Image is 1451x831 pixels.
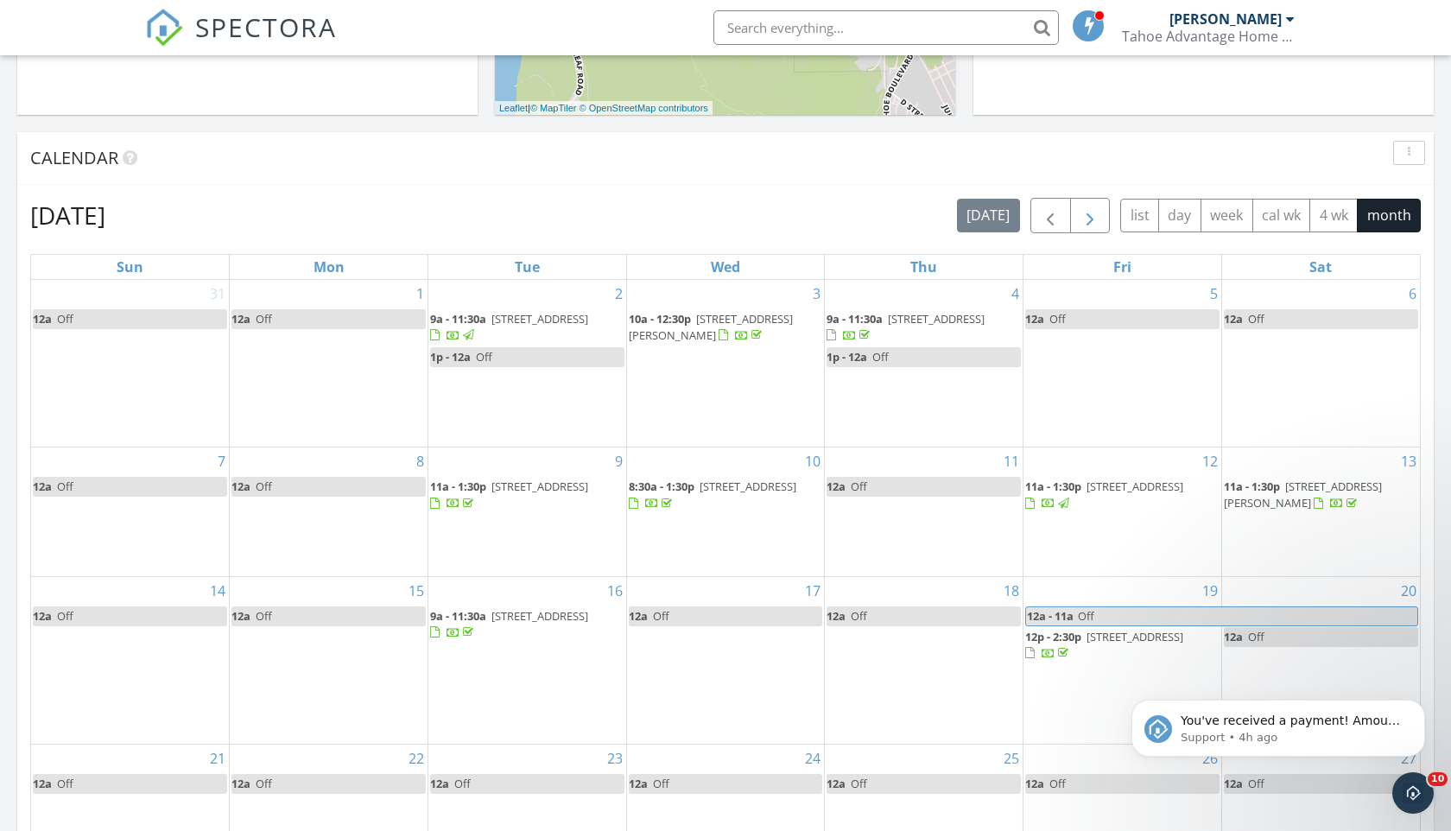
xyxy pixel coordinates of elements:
td: Go to September 10, 2025 [626,447,825,577]
span: 12a [33,311,52,327]
a: 11a - 1:30p [STREET_ADDRESS] [1025,477,1220,514]
a: 9a - 11:30a [STREET_ADDRESS] [430,311,588,343]
span: Off [57,311,73,327]
a: 9a - 11:30a [STREET_ADDRESS] [430,608,588,640]
td: Go to September 16, 2025 [428,576,626,744]
button: day [1158,199,1201,232]
a: 12p - 2:30p [STREET_ADDRESS] [1025,627,1220,664]
button: 4 wk [1309,199,1358,232]
a: 8:30a - 1:30p [STREET_ADDRESS] [629,477,823,514]
a: 9a - 11:30a [STREET_ADDRESS] [430,606,624,644]
a: Go to September 9, 2025 [611,447,626,475]
span: Off [454,776,471,791]
span: Off [851,776,867,791]
a: 10a - 12:30p [STREET_ADDRESS][PERSON_NAME] [629,311,793,343]
td: Go to September 11, 2025 [825,447,1023,577]
span: Off [872,349,889,365]
td: Go to September 3, 2025 [626,280,825,447]
a: Go to September 19, 2025 [1199,577,1221,605]
td: Go to September 17, 2025 [626,576,825,744]
a: Go to September 10, 2025 [802,447,824,475]
span: 11a - 1:30p [430,479,486,494]
span: 12a [231,479,250,494]
a: Go to September 25, 2025 [1000,745,1023,772]
span: 12a [231,311,250,327]
button: Previous month [1030,198,1071,233]
a: 9a - 11:30a [STREET_ADDRESS] [827,311,985,343]
span: Off [851,479,867,494]
button: week [1201,199,1253,232]
span: 12a [1025,311,1044,327]
iframe: Intercom notifications message [1106,663,1451,784]
a: 12p - 2:30p [STREET_ADDRESS] [1025,629,1183,661]
span: Off [256,608,272,624]
a: Tuesday [511,255,543,279]
span: 12a [33,776,52,791]
a: Go to September 13, 2025 [1397,447,1420,475]
span: [STREET_ADDRESS] [888,311,985,327]
td: Go to September 5, 2025 [1023,280,1222,447]
span: 12a [231,776,250,791]
span: [STREET_ADDRESS] [491,608,588,624]
span: [STREET_ADDRESS] [491,479,588,494]
span: Off [1248,629,1264,644]
a: 11a - 1:30p [STREET_ADDRESS][PERSON_NAME] [1224,477,1418,514]
span: Calendar [30,146,118,169]
span: 12a [827,479,846,494]
span: 9a - 11:30a [827,311,883,327]
span: SPECTORA [195,9,337,45]
a: 9a - 11:30a [STREET_ADDRESS] [430,309,624,346]
a: Go to September 3, 2025 [809,280,824,308]
td: Go to September 19, 2025 [1023,576,1222,744]
a: Go to August 31, 2025 [206,280,229,308]
a: Wednesday [707,255,744,279]
span: 12a [1224,629,1243,644]
span: 11a - 1:30p [1025,479,1081,494]
button: Next month [1070,198,1111,233]
a: Go to September 24, 2025 [802,745,824,772]
button: cal wk [1252,199,1311,232]
span: Off [1049,776,1066,791]
span: 12a - 11a [1026,607,1074,625]
span: Off [57,776,73,791]
span: [STREET_ADDRESS][PERSON_NAME] [629,311,793,343]
span: Off [1248,311,1264,327]
a: 11a - 1:30p [STREET_ADDRESS] [1025,479,1183,511]
td: Go to September 2, 2025 [428,280,626,447]
a: Leaflet [499,103,528,113]
div: Tahoe Advantage Home Inspections (TAHI) [1122,28,1295,45]
span: You've received a payment! Amount $495.00 Fee $13.91 Net $481.09 Transaction # pi_3SCNqiK7snlDGpR... [75,50,297,253]
button: list [1120,199,1159,232]
span: Off [256,479,272,494]
a: Sunday [113,255,147,279]
a: Go to September 2, 2025 [611,280,626,308]
span: Off [653,776,669,791]
a: Go to September 12, 2025 [1199,447,1221,475]
a: Go to September 23, 2025 [604,745,626,772]
span: Off [256,776,272,791]
a: Go to September 17, 2025 [802,577,824,605]
a: 11a - 1:30p [STREET_ADDRESS] [430,477,624,514]
span: 8:30a - 1:30p [629,479,694,494]
span: 12p - 2:30p [1025,629,1081,644]
span: Off [1078,608,1094,624]
span: 12a [827,608,846,624]
span: Off [256,311,272,327]
span: 12a [629,608,648,624]
a: Go to September 15, 2025 [405,577,428,605]
a: Go to September 14, 2025 [206,577,229,605]
span: 10 [1428,772,1448,786]
a: Go to September 6, 2025 [1405,280,1420,308]
span: 9a - 11:30a [430,608,486,624]
button: [DATE] [957,199,1020,232]
a: © OpenStreetMap contributors [580,103,708,113]
span: 12a [827,776,846,791]
a: Friday [1110,255,1135,279]
a: Go to September 1, 2025 [413,280,428,308]
h2: [DATE] [30,198,105,232]
a: Go to September 11, 2025 [1000,447,1023,475]
span: 12a [33,479,52,494]
a: Thursday [907,255,941,279]
span: [STREET_ADDRESS] [1087,479,1183,494]
span: Off [57,479,73,494]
